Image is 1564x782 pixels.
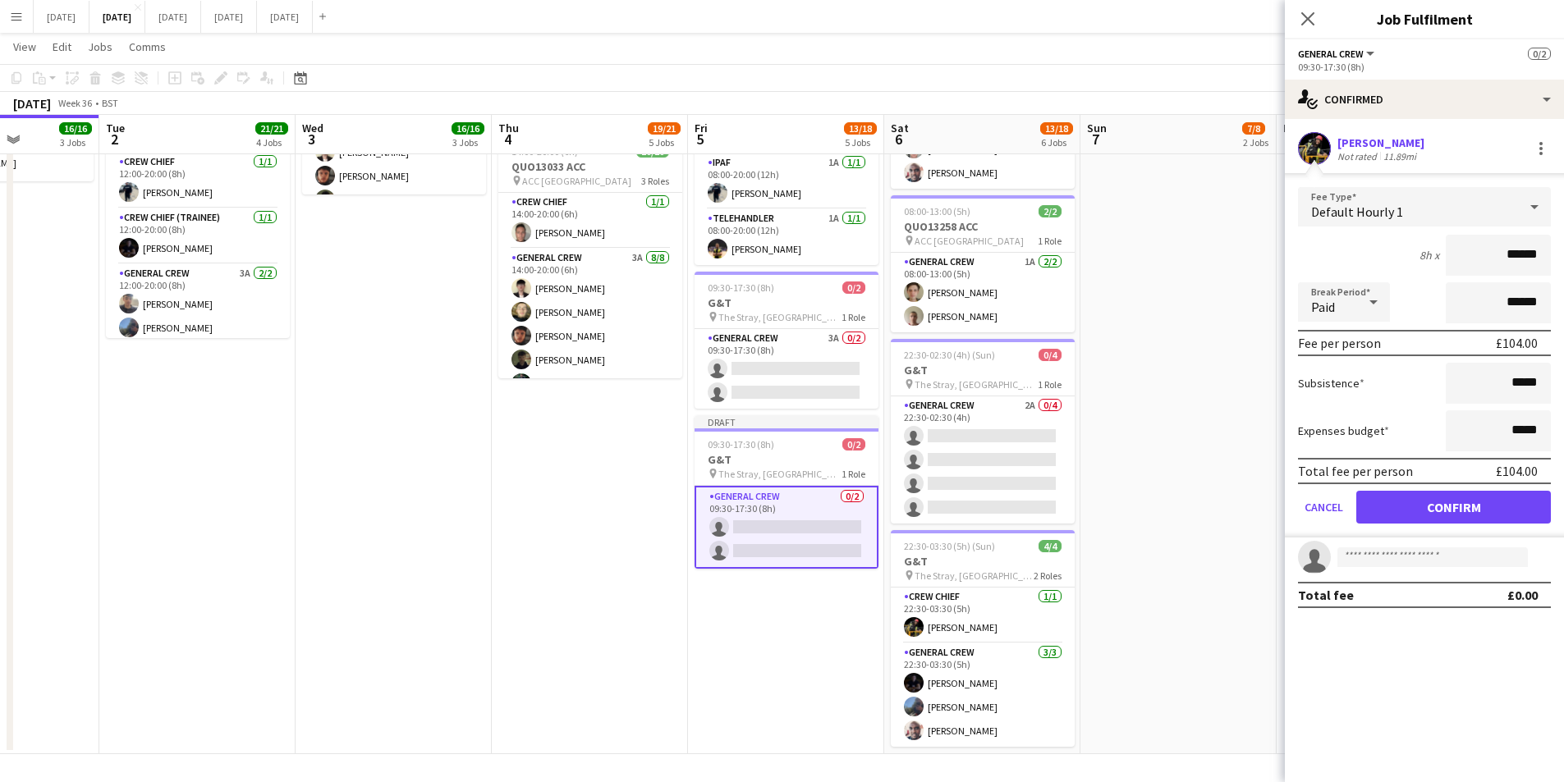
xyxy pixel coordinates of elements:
[1285,80,1564,119] div: Confirmed
[891,396,1075,524] app-card-role: General Crew2A0/422:30-02:30 (4h)
[1039,540,1062,552] span: 4/4
[145,1,201,33] button: [DATE]
[695,452,878,467] h3: G&T
[904,205,970,217] span: 08:00-13:00 (5h)
[891,530,1075,747] app-job-card: 22:30-03:30 (5h) (Sun)4/4G&T The Stray, [GEOGRAPHIC_DATA], [GEOGRAPHIC_DATA], [GEOGRAPHIC_DATA]2 ...
[708,438,774,450] span: 09:30-17:30 (8h)
[1311,299,1335,315] span: Paid
[845,136,876,149] div: 5 Jobs
[891,363,1075,377] h3: G&T
[255,122,288,135] span: 21/21
[915,235,1024,247] span: ACC [GEOGRAPHIC_DATA]
[695,415,878,569] app-job-card: Draft09:30-17:30 (8h)0/2G&T The Stray, [GEOGRAPHIC_DATA], [GEOGRAPHIC_DATA], [GEOGRAPHIC_DATA]1 R...
[904,540,995,552] span: 22:30-03:30 (5h) (Sun)
[842,468,865,480] span: 1 Role
[53,39,71,54] span: Edit
[46,36,78,57] a: Edit
[102,97,118,109] div: BST
[1298,463,1413,479] div: Total fee per person
[1085,130,1107,149] span: 7
[915,569,1034,582] span: The Stray, [GEOGRAPHIC_DATA], [GEOGRAPHIC_DATA], [GEOGRAPHIC_DATA]
[718,311,842,323] span: The Stray, [GEOGRAPHIC_DATA], [GEOGRAPHIC_DATA], [GEOGRAPHIC_DATA]
[1298,48,1377,60] button: General Crew
[452,122,484,135] span: 16/16
[60,136,91,149] div: 3 Jobs
[1087,121,1107,135] span: Sun
[498,159,682,174] h3: QUO13033 ACC
[842,281,865,294] span: 0/2
[1034,569,1062,582] span: 2 Roles
[7,36,43,57] a: View
[498,193,682,249] app-card-role: Crew Chief1/114:00-20:00 (6h)[PERSON_NAME]
[891,195,1075,332] app-job-card: 08:00-13:00 (5h)2/2QUO13258 ACC ACC [GEOGRAPHIC_DATA]1 RoleGeneral Crew1A2/208:00-13:00 (5h)[PERS...
[891,643,1075,747] app-card-role: General Crew3/322:30-03:30 (5h)[PERSON_NAME][PERSON_NAME][PERSON_NAME]
[1420,248,1439,263] div: 8h x
[496,130,519,149] span: 4
[844,122,877,135] span: 13/18
[106,208,290,264] app-card-role: Crew Chief (trainee)1/112:00-20:00 (8h)[PERSON_NAME]
[1380,150,1420,162] div: 11.89mi
[452,136,484,149] div: 3 Jobs
[54,97,95,109] span: Week 36
[1281,130,1305,149] span: 8
[695,329,878,409] app-card-role: General Crew3A0/209:30-17:30 (8h)
[1496,463,1538,479] div: £104.00
[257,1,313,33] button: [DATE]
[1040,122,1073,135] span: 13/18
[891,588,1075,643] app-card-role: Crew Chief1/122:30-03:30 (5h)[PERSON_NAME]
[1528,48,1551,60] span: 0/2
[842,438,865,450] span: 0/2
[88,39,112,54] span: Jobs
[641,175,669,187] span: 3 Roles
[891,339,1075,524] app-job-card: 22:30-02:30 (4h) (Sun)0/4G&T The Stray, [GEOGRAPHIC_DATA], [GEOGRAPHIC_DATA], [GEOGRAPHIC_DATA]1 ...
[498,249,682,471] app-card-role: General Crew3A8/814:00-20:00 (6h)[PERSON_NAME][PERSON_NAME][PERSON_NAME][PERSON_NAME][PERSON_NAME]
[1311,204,1403,220] span: Default Hourly 1
[695,121,708,135] span: Fri
[695,295,878,310] h3: G&T
[106,95,290,338] app-job-card: 12:00-20:00 (8h)5/5G&T The Stray, [GEOGRAPHIC_DATA], [GEOGRAPHIC_DATA], [GEOGRAPHIC_DATA]4 RolesC...
[1285,8,1564,30] h3: Job Fulfilment
[1039,205,1062,217] span: 2/2
[695,272,878,409] app-job-card: 09:30-17:30 (8h)0/2G&T The Stray, [GEOGRAPHIC_DATA], [GEOGRAPHIC_DATA], [GEOGRAPHIC_DATA]1 RoleGe...
[1298,48,1364,60] span: General Crew
[904,349,995,361] span: 22:30-02:30 (4h) (Sun)
[89,1,145,33] button: [DATE]
[81,36,119,57] a: Jobs
[1298,376,1364,391] label: Subsistence
[891,219,1075,234] h3: QUO13258 ACC
[891,121,909,135] span: Sat
[842,311,865,323] span: 1 Role
[106,153,290,208] app-card-role: Crew Chief1/112:00-20:00 (8h)[PERSON_NAME]
[915,378,1038,391] span: The Stray, [GEOGRAPHIC_DATA], [GEOGRAPHIC_DATA], [GEOGRAPHIC_DATA]
[695,153,878,209] app-card-role: IPAF1A1/108:00-20:00 (12h)[PERSON_NAME]
[649,136,680,149] div: 5 Jobs
[648,122,681,135] span: 19/21
[1496,335,1538,351] div: £104.00
[1298,335,1381,351] div: Fee per person
[13,39,36,54] span: View
[695,209,878,265] app-card-role: TELEHANDLER1A1/108:00-20:00 (12h)[PERSON_NAME]
[498,135,682,378] app-job-card: 14:00-20:00 (6h)10/10QUO13033 ACC ACC [GEOGRAPHIC_DATA]3 RolesCrew Chief1/114:00-20:00 (6h)[PERSO...
[103,130,125,149] span: 2
[692,130,708,149] span: 5
[1298,61,1551,73] div: 09:30-17:30 (8h)
[498,121,519,135] span: Thu
[1337,150,1380,162] div: Not rated
[1039,349,1062,361] span: 0/4
[302,121,323,135] span: Wed
[34,1,89,33] button: [DATE]
[1337,135,1424,150] div: [PERSON_NAME]
[891,253,1075,332] app-card-role: General Crew1A2/208:00-13:00 (5h)[PERSON_NAME][PERSON_NAME]
[1283,121,1305,135] span: Mon
[106,121,125,135] span: Tue
[1298,423,1389,438] label: Expenses budget
[13,95,51,112] div: [DATE]
[695,415,878,428] div: Draft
